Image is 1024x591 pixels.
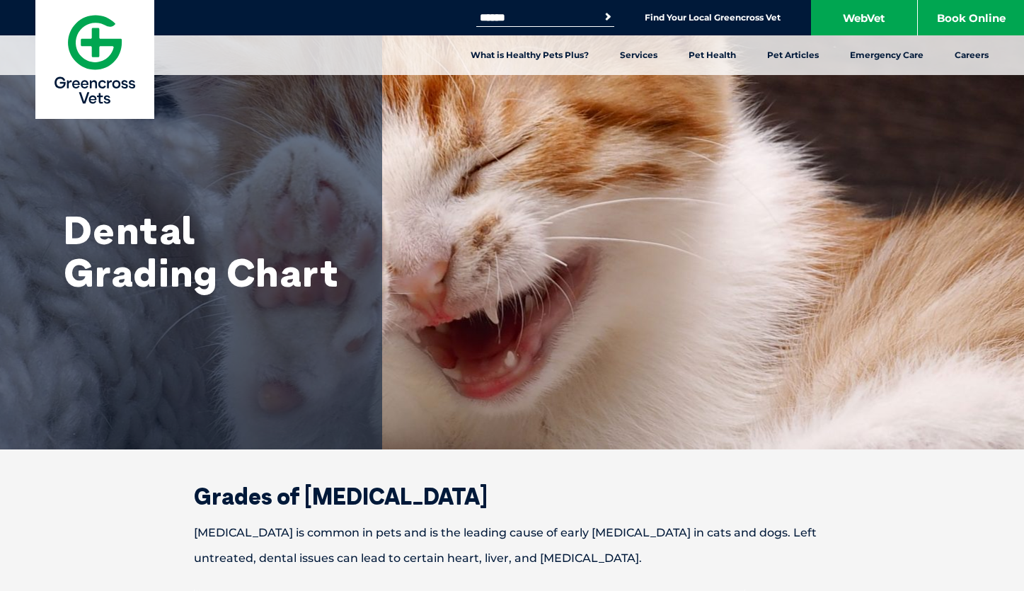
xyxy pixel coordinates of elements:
p: [MEDICAL_DATA] is common in pets and is the leading cause of early [MEDICAL_DATA] in cats and dog... [144,520,880,571]
a: Emergency Care [834,35,939,75]
a: What is Healthy Pets Plus? [455,35,604,75]
a: Find Your Local Greencross Vet [645,12,781,23]
h2: Grades of [MEDICAL_DATA] [144,485,880,507]
a: Pet Articles [752,35,834,75]
a: Services [604,35,673,75]
a: Pet Health [673,35,752,75]
h1: Dental Grading Chart [64,209,347,294]
a: Careers [939,35,1004,75]
button: Search [601,10,615,24]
